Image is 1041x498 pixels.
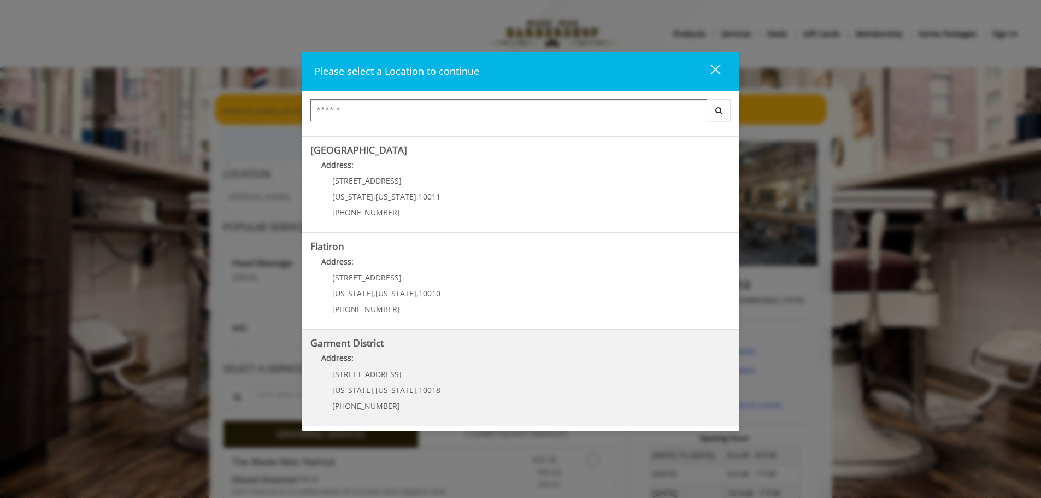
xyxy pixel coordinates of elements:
span: [US_STATE] [332,191,373,202]
span: [PHONE_NUMBER] [332,401,400,411]
span: [US_STATE] [332,385,373,395]
b: Address: [321,160,354,170]
span: 10011 [419,191,440,202]
b: Garment District [310,336,384,349]
button: close dialog [690,60,727,83]
input: Search Center [310,99,707,121]
span: [STREET_ADDRESS] [332,272,402,283]
span: , [373,191,375,202]
b: [GEOGRAPHIC_DATA] [310,143,407,156]
span: [US_STATE] [332,288,373,298]
div: close dialog [698,63,720,80]
span: , [416,288,419,298]
span: [STREET_ADDRESS] [332,369,402,379]
b: Address: [321,256,354,267]
span: 10018 [419,385,440,395]
span: , [373,385,375,395]
i: Search button [713,107,725,114]
div: Center Select [310,99,731,127]
span: [US_STATE] [375,385,416,395]
span: [US_STATE] [375,191,416,202]
span: , [373,288,375,298]
span: 10010 [419,288,440,298]
span: [PHONE_NUMBER] [332,304,400,314]
b: Flatiron [310,239,344,253]
span: [STREET_ADDRESS] [332,175,402,186]
span: , [416,191,419,202]
span: [PHONE_NUMBER] [332,207,400,218]
span: , [416,385,419,395]
span: [US_STATE] [375,288,416,298]
span: Please select a Location to continue [314,65,479,78]
b: Address: [321,353,354,363]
